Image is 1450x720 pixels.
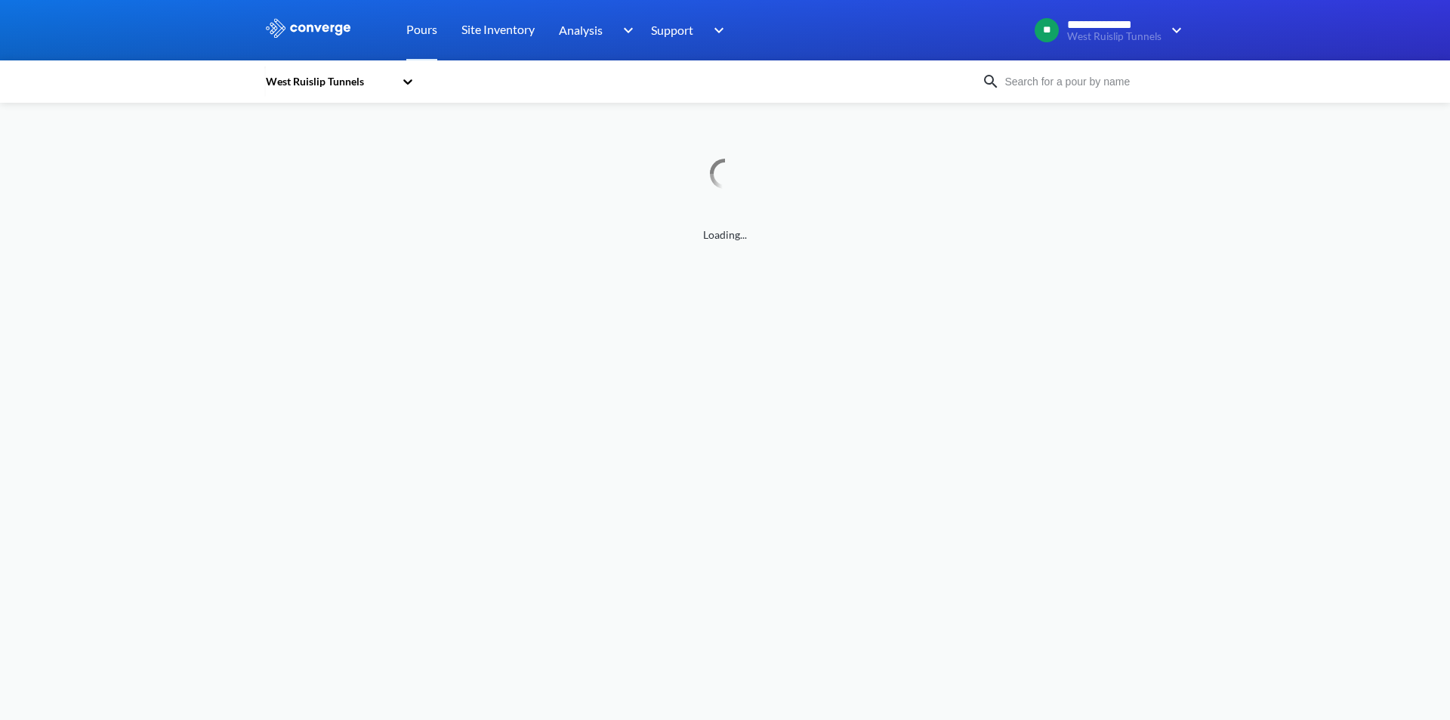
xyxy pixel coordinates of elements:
[704,21,728,39] img: downArrow.svg
[264,73,394,90] div: West Ruislip Tunnels
[1000,73,1183,90] input: Search for a pour by name
[1162,21,1186,39] img: downArrow.svg
[982,73,1000,91] img: icon-search.svg
[1067,31,1162,42] span: West Ruislip Tunnels
[651,20,693,39] span: Support
[264,18,352,38] img: logo_ewhite.svg
[613,21,637,39] img: downArrow.svg
[264,227,1186,243] span: Loading...
[559,20,603,39] span: Analysis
